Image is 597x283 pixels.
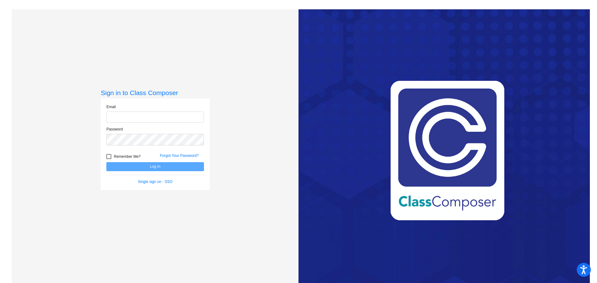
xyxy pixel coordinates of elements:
button: Log In [106,162,204,171]
a: Forgot Your Password? [160,153,199,158]
label: Email [106,104,116,110]
span: Remember Me? [114,153,141,160]
h3: Sign in to Class Composer [101,89,210,97]
a: Single sign on - SSO [138,180,173,184]
label: Password [106,126,123,132]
